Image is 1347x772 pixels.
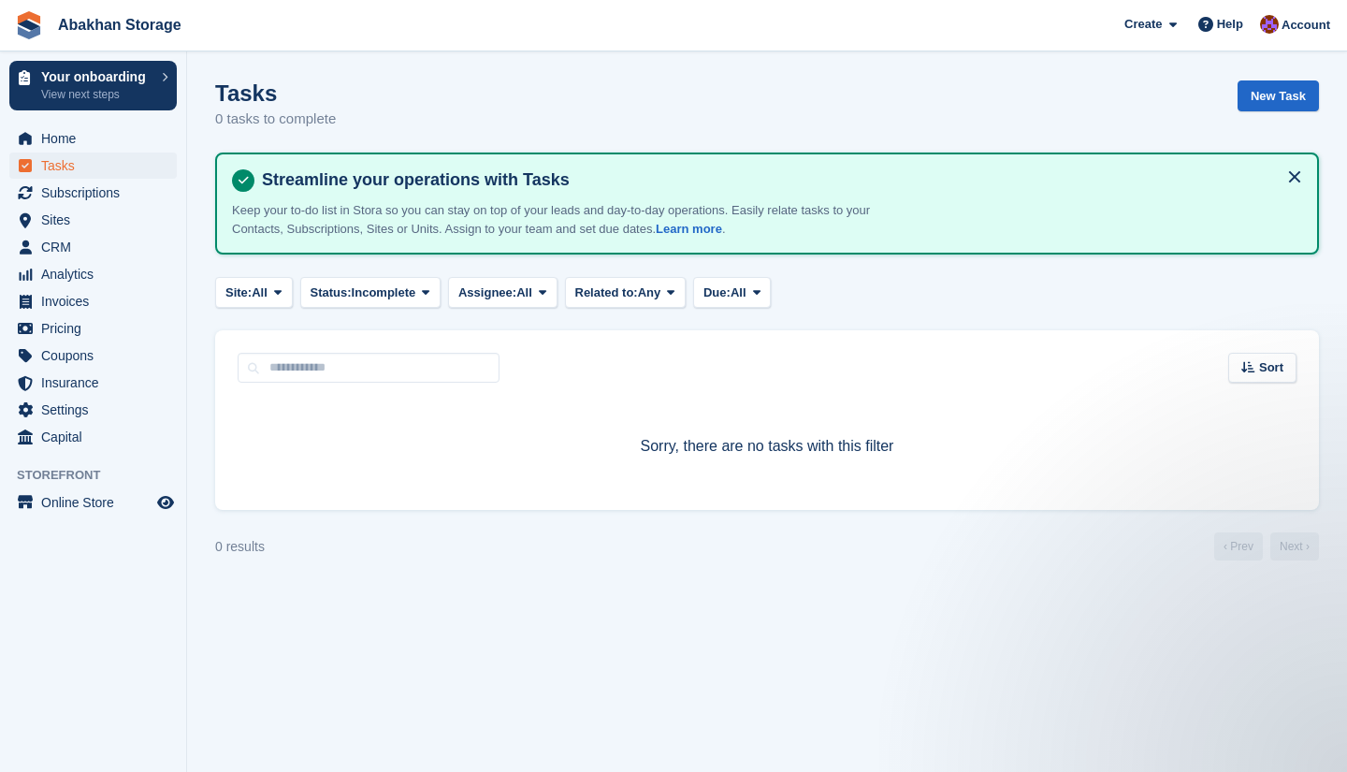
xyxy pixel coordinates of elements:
button: Status: Incomplete [300,277,441,308]
p: Keep your to-do list in Stora so you can stay on top of your leads and day-to-day operations. Eas... [232,201,887,238]
span: All [252,284,268,302]
span: Coupons [41,342,153,369]
span: Any [638,284,661,302]
a: menu [9,342,177,369]
span: Analytics [41,261,153,287]
div: 0 results [215,537,265,557]
p: View next steps [41,86,152,103]
span: CRM [41,234,153,260]
span: Storefront [17,466,186,485]
h1: Tasks [215,80,336,106]
span: Assignee: [458,284,516,302]
a: menu [9,424,177,450]
span: Insurance [41,370,153,396]
span: Pricing [41,315,153,342]
span: All [731,284,746,302]
span: Create [1124,15,1162,34]
span: Settings [41,397,153,423]
span: Site: [225,284,252,302]
span: Tasks [41,153,153,179]
a: Learn more [656,222,722,236]
img: William Abakhan [1260,15,1279,34]
a: menu [9,234,177,260]
a: menu [9,370,177,396]
a: New Task [1238,80,1319,111]
span: Related to: [575,284,638,302]
span: All [516,284,532,302]
a: menu [9,315,177,342]
button: Due: All [693,277,771,308]
a: menu [9,489,177,516]
a: Your onboarding View next steps [9,61,177,110]
span: Sort [1259,358,1283,377]
span: Subscriptions [41,180,153,206]
a: menu [9,207,177,233]
img: stora-icon-8386f47178a22dfd0bd8f6a31ec36ba5ce8667c1dd55bd0f319d3a0aa187defe.svg [15,11,43,39]
p: 0 tasks to complete [215,109,336,130]
p: Sorry, there are no tasks with this filter [238,435,1296,458]
p: Your onboarding [41,70,152,83]
a: Preview store [154,491,177,514]
span: Online Store [41,489,153,516]
span: Help [1217,15,1243,34]
span: Account [1282,16,1330,35]
a: Abakhan Storage [51,9,189,40]
span: Status: [311,284,352,302]
span: Incomplete [352,284,416,302]
button: Related to: Any [565,277,686,308]
h4: Streamline your operations with Tasks [254,169,1302,191]
span: Sites [41,207,153,233]
nav: Page [1210,532,1323,561]
span: Capital [41,424,153,450]
a: menu [9,180,177,206]
a: menu [9,153,177,179]
a: menu [9,261,177,287]
span: Due: [703,284,731,302]
a: menu [9,397,177,423]
span: Invoices [41,288,153,314]
a: menu [9,125,177,152]
a: menu [9,288,177,314]
a: Next [1270,532,1319,561]
span: Home [41,125,153,152]
a: Previous [1214,532,1263,561]
button: Assignee: All [448,277,558,308]
button: Site: All [215,277,293,308]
